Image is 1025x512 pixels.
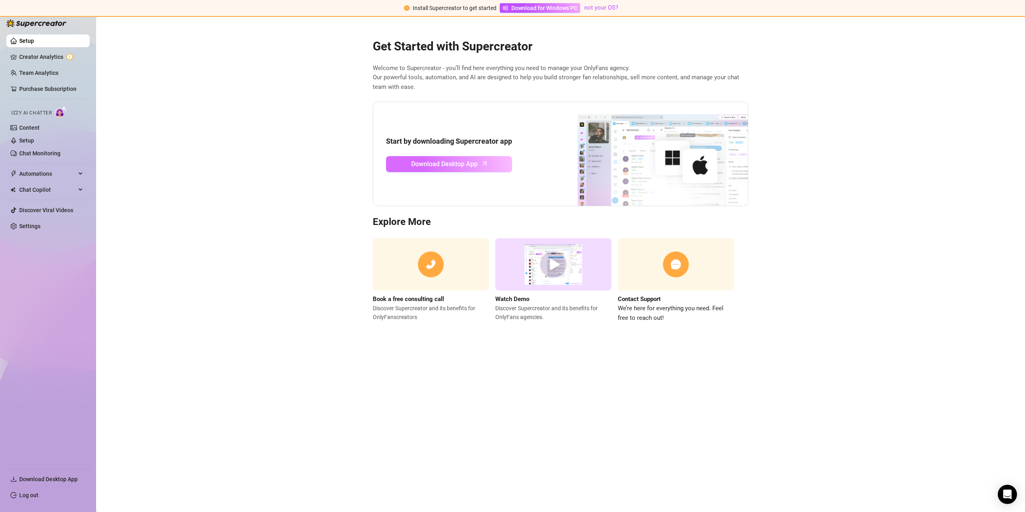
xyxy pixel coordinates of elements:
[495,295,529,303] strong: Watch Demo
[19,82,83,95] a: Purchase Subscription
[373,64,748,92] span: Welcome to Supercreator - you’ll find here everything you need to manage your OnlyFans agency. Ou...
[19,137,34,144] a: Setup
[19,50,83,63] a: Creator Analytics exclamation-circle
[411,159,478,169] span: Download Desktop App
[19,167,76,180] span: Automations
[618,238,734,291] img: contact support
[480,159,489,168] span: arrow-up
[511,4,577,12] span: Download for Windows PC
[19,476,78,482] span: Download Desktop App
[495,238,611,323] a: Watch DemoDiscover Supercreator and its benefits for OnlyFans agencies.
[618,295,661,303] strong: Contact Support
[10,187,16,193] img: Chat Copilot
[495,304,611,321] span: Discover Supercreator and its benefits for OnlyFans agencies.
[19,492,38,498] a: Log out
[19,38,34,44] a: Setup
[495,238,611,291] img: supercreator demo
[19,207,73,213] a: Discover Viral Videos
[413,5,496,11] span: Install Supercreator to get started
[373,216,748,229] h3: Explore More
[10,171,17,177] span: thunderbolt
[373,39,748,54] h2: Get Started with Supercreator
[502,5,508,11] span: windows
[386,156,512,172] a: Download Desktop Apparrow-up
[19,70,58,76] a: Team Analytics
[19,124,40,131] a: Content
[584,4,618,11] a: not your OS?
[373,238,489,323] a: Book a free consulting callDiscover Supercreator and its benefits for OnlyFanscreators
[373,304,489,321] span: Discover Supercreator and its benefits for OnlyFans creators
[373,238,489,291] img: consulting call
[998,485,1017,504] div: Open Intercom Messenger
[11,109,52,117] span: Izzy AI Chatter
[404,5,410,11] span: exclamation-circle
[386,137,512,145] strong: Start by downloading Supercreator app
[55,106,67,118] img: AI Chatter
[618,304,734,323] span: We’re here for everything you need. Feel free to reach out!
[19,223,40,229] a: Settings
[19,183,76,196] span: Chat Copilot
[19,150,60,157] a: Chat Monitoring
[10,476,17,482] span: download
[373,295,444,303] strong: Book a free consulting call
[500,3,580,13] a: Download for Windows PC
[548,102,748,206] img: download app
[6,19,66,27] img: logo-BBDzfeDw.svg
